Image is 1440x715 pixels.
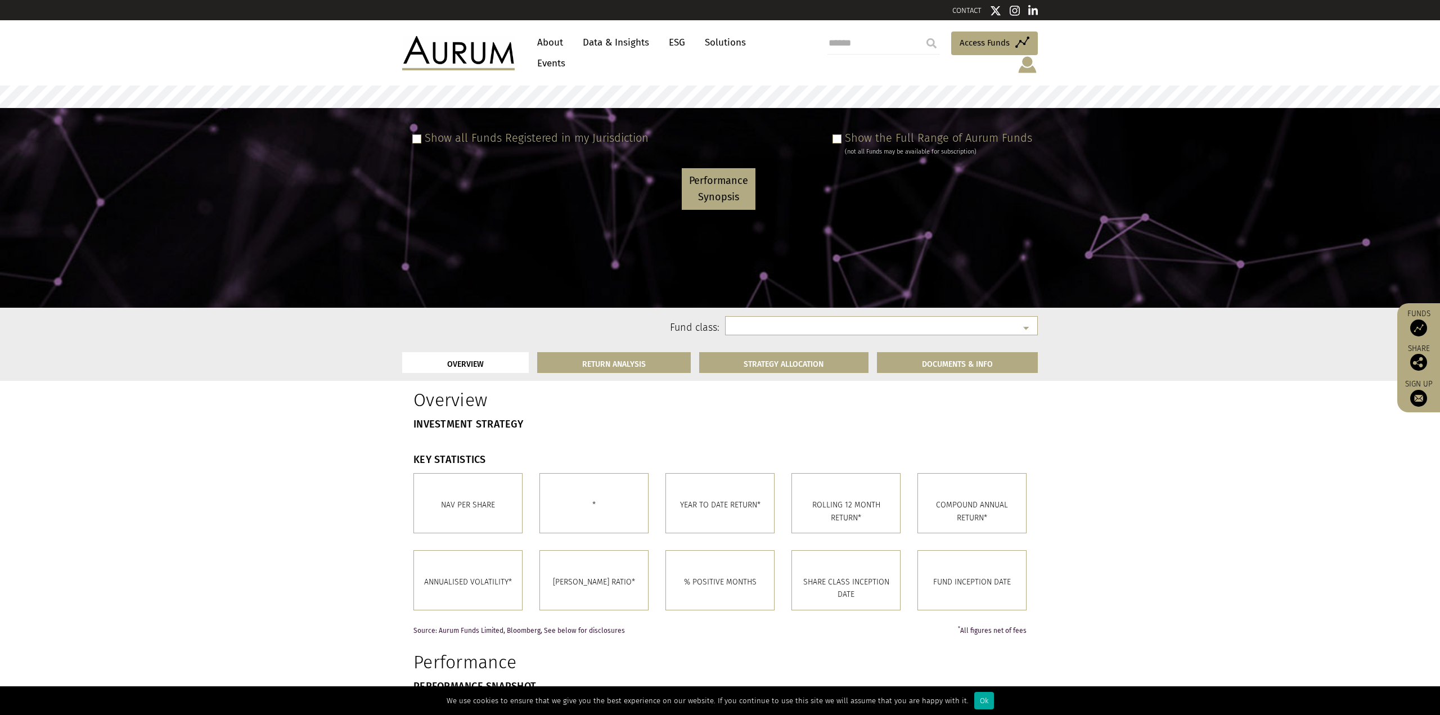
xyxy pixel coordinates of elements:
input: Submit [920,32,943,55]
div: Ok [974,692,994,709]
a: Events [532,53,565,74]
strong: KEY STATISTICS [413,453,486,466]
img: Access Funds [1410,320,1427,336]
div: Share [1403,345,1434,371]
div: (not all Funds may be available for subscription) [845,147,1032,157]
img: Twitter icon [990,5,1001,16]
a: STRATEGY ALLOCATION [699,352,869,373]
a: ESG [663,32,691,53]
a: RETURN ANALYSIS [537,352,691,373]
img: Share this post [1410,354,1427,371]
p: [PERSON_NAME] RATIO* [548,576,640,588]
img: Instagram icon [1010,5,1020,16]
span: Source: Aurum Funds Limited, Bloomberg, See below for disclosures [413,627,625,635]
p: Performance Synopsis [689,173,748,205]
p: ROLLING 12 MONTH RETURN* [800,499,892,524]
h1: Performance [413,651,712,673]
a: Solutions [699,32,751,53]
a: Data & Insights [577,32,655,53]
p: FUND INCEPTION DATE [926,576,1018,588]
p: Nav per share [422,499,514,511]
a: Sign up [1403,379,1434,407]
span: Access Funds [960,36,1010,50]
p: YEAR TO DATE RETURN* [674,499,766,511]
h1: Overview [413,389,712,411]
a: DOCUMENTS & INFO [877,352,1038,373]
strong: PERFORMANCE SNAPSHOT [413,680,536,692]
span: All figures net of fees [958,627,1027,635]
a: Access Funds [951,32,1038,55]
p: SHARE CLASS INCEPTION DATE [800,576,892,601]
a: About [532,32,569,53]
a: Funds [1403,309,1434,336]
label: Show all Funds Registered in my Jurisdiction [425,131,649,145]
img: account-icon.svg [1017,55,1038,74]
a: CONTACT [952,6,982,15]
strong: INVESTMENT STRATEGY [413,418,523,430]
label: Show the Full Range of Aurum Funds [845,131,1032,145]
p: COMPOUND ANNUAL RETURN* [926,499,1018,524]
img: Sign up to our newsletter [1410,390,1427,407]
label: Fund class: [511,321,719,335]
p: % POSITIVE MONTHS [674,576,766,588]
img: Linkedin icon [1028,5,1038,16]
img: Aurum [402,36,515,70]
p: ANNUALISED VOLATILITY* [422,576,514,588]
